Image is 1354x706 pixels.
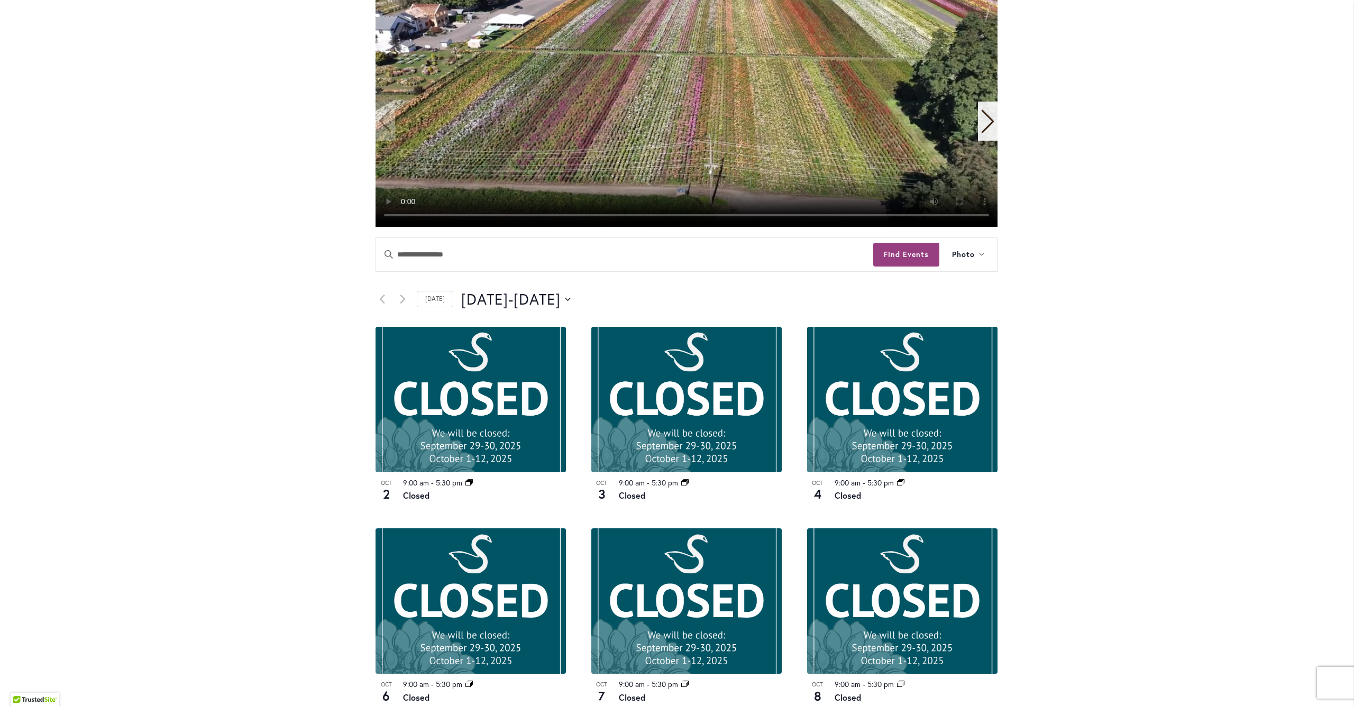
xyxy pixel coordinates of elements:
[619,692,645,703] a: Closed
[376,687,397,705] span: 6
[514,289,561,310] span: [DATE]
[396,293,409,306] a: Next Events
[591,680,612,689] span: Oct
[835,692,861,703] a: Closed
[835,679,861,689] time: 9:00 am
[508,289,514,310] span: -
[647,679,649,689] span: -
[376,293,388,306] a: Previous Events
[8,668,38,698] iframe: Launch Accessibility Center
[376,485,397,503] span: 2
[461,289,508,310] span: [DATE]
[952,249,975,261] span: Photo
[403,478,429,488] time: 9:00 am
[436,679,462,689] time: 5:30 pm
[619,490,645,501] a: Closed
[431,478,434,488] span: -
[807,479,828,488] span: Oct
[619,679,645,689] time: 9:00 am
[591,485,612,503] span: 3
[863,679,865,689] span: -
[873,243,939,267] button: Find Events
[652,478,678,488] time: 5:30 pm
[647,478,649,488] span: -
[431,679,434,689] span: -
[376,327,566,472] img: SID-CLOSED-2025-SEPTEMBER-OCTOBER – 2
[867,478,894,488] time: 5:30 pm
[591,528,782,674] img: SID-CLOSED-2025-SEPTEMBER-OCTOBER – 2
[807,680,828,689] span: Oct
[461,289,571,310] button: Click to toggle datepicker
[417,291,453,307] a: Click to select today's date
[652,679,678,689] time: 5:30 pm
[403,679,429,689] time: 9:00 am
[591,479,612,488] span: Oct
[376,238,873,271] input: Enter Keyword. Search for events by Keyword.
[867,679,894,689] time: 5:30 pm
[376,680,397,689] span: Oct
[835,490,861,501] a: Closed
[436,478,462,488] time: 5:30 pm
[835,478,861,488] time: 9:00 am
[939,238,997,271] button: Photo
[807,687,828,705] span: 8
[403,490,429,501] a: Closed
[591,327,782,472] img: SID-CLOSED-2025-SEPTEMBER-OCTOBER – 2
[863,478,865,488] span: -
[619,478,645,488] time: 9:00 am
[376,479,397,488] span: Oct
[807,528,998,674] img: SID-CLOSED-2025-SEPTEMBER-OCTOBER – 2
[376,528,566,674] img: SID-CLOSED-2025-SEPTEMBER-OCTOBER – 2
[807,327,998,472] img: SID-CLOSED-2025-SEPTEMBER-OCTOBER – 2
[807,485,828,503] span: 4
[591,687,612,705] span: 7
[403,692,429,703] a: Closed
